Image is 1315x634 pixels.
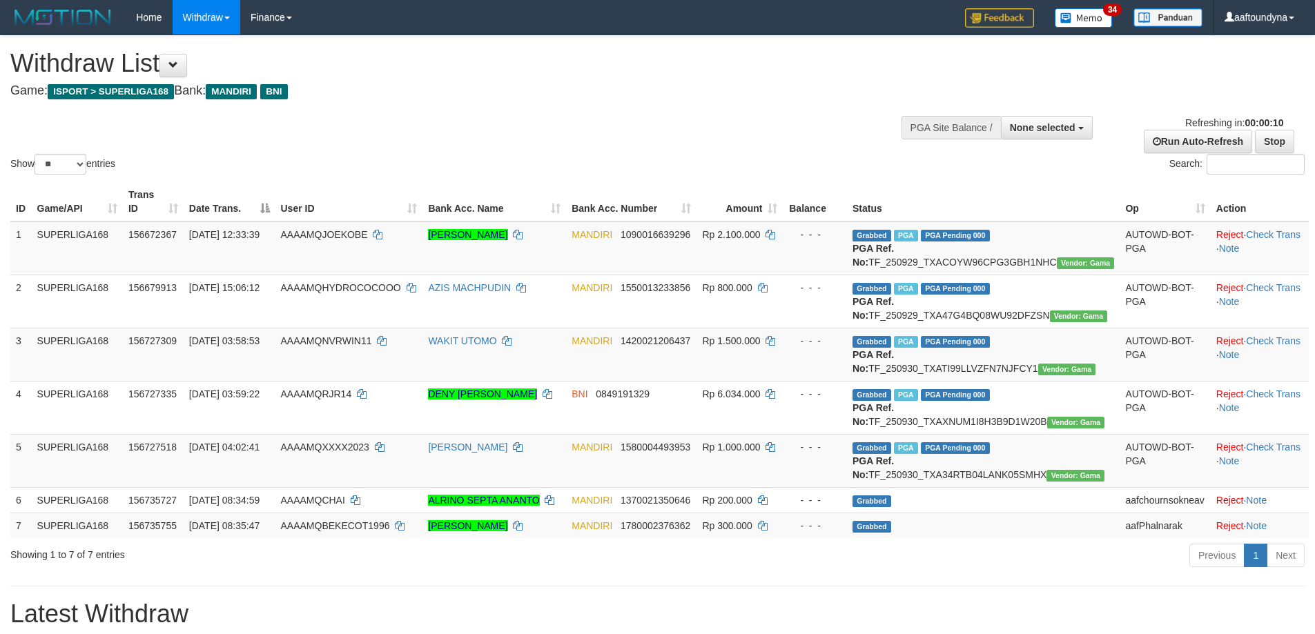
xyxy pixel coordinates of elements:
div: Showing 1 to 7 of 7 entries [10,542,538,562]
a: Note [1219,402,1240,413]
th: Bank Acc. Number: activate to sort column ascending [566,182,697,221]
span: PGA Pending [921,283,990,295]
td: · [1211,513,1309,538]
div: - - - [788,334,841,348]
td: AUTOWD-BOT-PGA [1120,434,1210,487]
a: Check Trans [1246,282,1301,293]
span: 156672367 [128,229,177,240]
a: Note [1219,455,1240,466]
th: Trans ID: activate to sort column ascending [123,182,184,221]
span: Copy 0849191329 to clipboard [596,388,650,399]
span: PGA Pending [921,336,990,348]
td: 1 [10,221,32,275]
span: AAAAMQHYDROCOCOOO [281,282,401,293]
td: aafchournsokneav [1120,487,1210,513]
span: Grabbed [853,230,891,241]
h1: Latest Withdraw [10,600,1305,628]
th: ID [10,182,32,221]
th: Action [1211,182,1309,221]
div: PGA Site Balance / [902,116,1001,139]
img: Button%20Memo.svg [1055,8,1113,28]
span: 156735755 [128,520,177,531]
span: AAAAMQCHAI [281,495,345,506]
span: Grabbed [853,521,891,533]
span: Marked by aafnonsreyleab [894,389,918,401]
td: TF_250930_TXATI99LLVZFN7NJFCY1 [847,328,1120,381]
a: Previous [1189,544,1245,567]
a: Run Auto-Refresh [1144,130,1252,153]
img: panduan.png [1133,8,1202,27]
span: 156727335 [128,388,177,399]
span: Copy 1550013233856 to clipboard [621,282,690,293]
span: Grabbed [853,283,891,295]
span: [DATE] 03:58:53 [189,335,260,346]
div: - - - [788,440,841,454]
a: Reject [1216,495,1244,506]
td: SUPERLIGA168 [32,275,123,328]
td: TF_250929_TXA47G4BQ08WU92DFZSN [847,275,1120,328]
a: Stop [1255,130,1294,153]
span: Marked by aafromsomean [894,336,918,348]
th: Date Trans.: activate to sort column descending [184,182,275,221]
a: WAKIT UTOMO [428,335,496,346]
td: AUTOWD-BOT-PGA [1120,275,1210,328]
td: SUPERLIGA168 [32,487,123,513]
div: - - - [788,493,841,507]
a: [PERSON_NAME] [428,442,507,453]
span: ISPORT > SUPERLIGA168 [48,84,174,99]
td: TF_250929_TXACOYW96CPG3GBH1NHC [847,221,1120,275]
a: Check Trans [1246,388,1301,399]
span: None selected [1010,122,1075,133]
td: SUPERLIGA168 [32,381,123,434]
select: Showentries [35,154,86,175]
a: Reject [1216,442,1244,453]
span: Refreshing in: [1185,117,1283,128]
span: MANDIRI [572,520,612,531]
a: DENY [PERSON_NAME] [428,388,537,399]
span: Grabbed [853,495,891,507]
span: Marked by aafsengchandara [894,230,918,241]
th: Amount: activate to sort column ascending [697,182,783,221]
a: [PERSON_NAME] [428,229,507,240]
td: SUPERLIGA168 [32,221,123,275]
span: 156735727 [128,495,177,506]
span: Grabbed [853,442,891,454]
span: MANDIRI [572,335,612,346]
td: 5 [10,434,32,487]
td: 2 [10,275,32,328]
th: Status [847,182,1120,221]
input: Search: [1207,154,1305,175]
span: Copy 1370021350646 to clipboard [621,495,690,506]
div: - - - [788,519,841,533]
b: PGA Ref. No: [853,296,894,321]
td: AUTOWD-BOT-PGA [1120,381,1210,434]
a: Check Trans [1246,229,1301,240]
span: AAAAMQRJR14 [281,388,352,399]
th: Balance [783,182,847,221]
a: Next [1267,544,1305,567]
span: [DATE] 08:35:47 [189,520,260,531]
span: Grabbed [853,389,891,401]
button: None selected [1001,116,1093,139]
h4: Game: Bank: [10,84,863,98]
span: PGA Pending [921,442,990,454]
span: Copy 1580004493953 to clipboard [621,442,690,453]
td: 3 [10,328,32,381]
span: PGA Pending [921,389,990,401]
div: - - - [788,281,841,295]
label: Search: [1169,154,1305,175]
span: MANDIRI [572,229,612,240]
td: 7 [10,513,32,538]
th: Op: activate to sort column ascending [1120,182,1210,221]
td: 6 [10,487,32,513]
label: Show entries [10,154,115,175]
td: aafPhalnarak [1120,513,1210,538]
span: MANDIRI [572,282,612,293]
span: 156679913 [128,282,177,293]
th: Bank Acc. Name: activate to sort column ascending [422,182,566,221]
span: AAAAMQBEKECOT1996 [281,520,390,531]
td: TF_250930_TXA34RTB04LANK05SMHX [847,434,1120,487]
span: Copy 1780002376362 to clipboard [621,520,690,531]
a: Reject [1216,388,1244,399]
span: Vendor URL: https://trx31.1velocity.biz [1046,470,1104,482]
